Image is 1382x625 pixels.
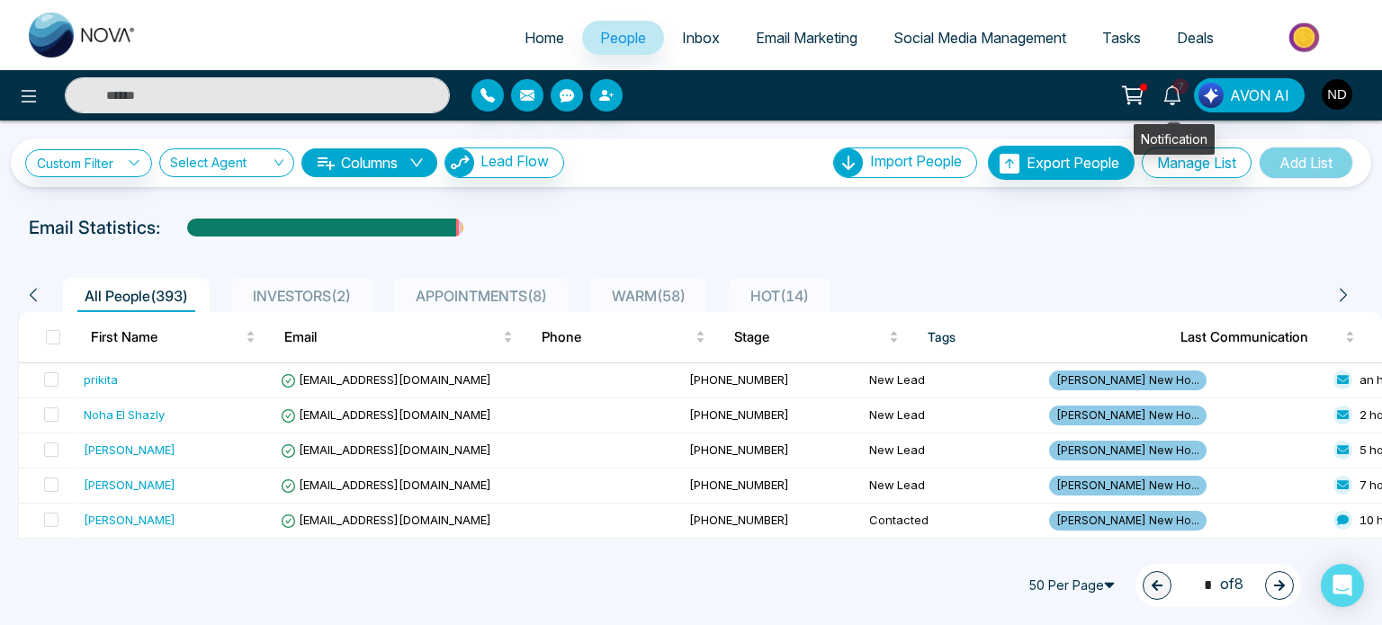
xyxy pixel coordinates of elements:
a: People [582,21,664,55]
td: New Lead [862,539,1042,574]
button: Export People [988,146,1135,180]
div: Noha El Shazly [84,406,165,424]
a: Lead FlowLead Flow [437,147,564,178]
th: Email [270,312,526,362]
div: Notification [1134,124,1215,155]
span: [PHONE_NUMBER] [689,513,789,527]
td: Contacted [862,504,1042,539]
a: Deals [1159,21,1232,55]
td: New Lead [862,398,1042,433]
th: Phone [527,312,721,362]
span: Export People [1027,154,1119,172]
span: Last Communication [1180,326,1342,348]
div: prikita [84,371,118,388]
th: Tags [913,312,1165,362]
span: Import People [870,152,962,170]
a: Home [507,21,582,55]
div: [PERSON_NAME] [84,476,175,494]
button: AVON AI [1194,78,1305,112]
span: Social Media Management [893,29,1066,47]
span: WARM ( 58 ) [605,287,693,305]
button: Manage List [1142,147,1252,178]
span: Deals [1177,29,1214,47]
span: Home [525,29,564,47]
img: Market-place.gif [1241,17,1371,58]
span: [EMAIL_ADDRESS][DOMAIN_NAME] [281,442,491,457]
span: [PERSON_NAME] New Ho... [1049,441,1207,460]
span: Email Marketing [756,29,857,47]
td: New Lead [862,433,1042,469]
span: First Name [91,326,242,348]
span: All People ( 393 ) [77,287,195,305]
span: [PHONE_NUMBER] [689,442,789,457]
span: 50 Per Page [1020,571,1128,600]
span: [PHONE_NUMBER] [689,478,789,492]
span: 7 [1172,78,1189,94]
span: INVESTORS ( 2 ) [246,287,358,305]
img: Lead Flow [445,148,474,177]
div: Open Intercom Messenger [1321,564,1364,607]
p: Email Statistics: [29,214,160,241]
div: [PERSON_NAME] [84,441,175,459]
span: [PHONE_NUMBER] [689,407,789,422]
span: Phone [542,326,693,348]
span: Lead Flow [480,152,549,170]
button: Columnsdown [301,148,437,177]
span: [PHONE_NUMBER] [689,372,789,387]
span: People [600,29,646,47]
th: Last Communication [1166,312,1382,362]
span: Email [284,326,498,348]
span: of 8 [1193,573,1243,597]
td: New Lead [862,363,1042,398]
a: Tasks [1084,21,1159,55]
th: First Name [76,312,270,362]
a: Inbox [664,21,738,55]
span: [EMAIL_ADDRESS][DOMAIN_NAME] [281,407,491,422]
a: 7 [1151,78,1194,110]
button: Lead Flow [444,147,564,178]
span: [PERSON_NAME] New Ho... [1049,406,1207,425]
span: down [409,156,424,170]
a: Custom Filter [25,149,152,177]
img: User Avatar [1322,79,1352,110]
span: Inbox [682,29,720,47]
img: Lead Flow [1198,83,1224,108]
span: APPOINTMENTS ( 8 ) [408,287,554,305]
img: Nova CRM Logo [29,13,137,58]
span: [PERSON_NAME] New Ho... [1049,511,1207,531]
a: Email Marketing [738,21,875,55]
a: Social Media Management [875,21,1084,55]
div: [PERSON_NAME] [84,511,175,529]
span: [EMAIL_ADDRESS][DOMAIN_NAME] [281,513,491,527]
span: [PERSON_NAME] New Ho... [1049,371,1207,390]
th: Stage [720,312,913,362]
span: Stage [734,326,885,348]
span: [EMAIL_ADDRESS][DOMAIN_NAME] [281,478,491,492]
span: AVON AI [1230,85,1289,106]
span: Tasks [1102,29,1141,47]
span: HOT ( 14 ) [743,287,816,305]
span: [PERSON_NAME] New Ho... [1049,476,1207,496]
span: [EMAIL_ADDRESS][DOMAIN_NAME] [281,372,491,387]
td: New Lead [862,469,1042,504]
